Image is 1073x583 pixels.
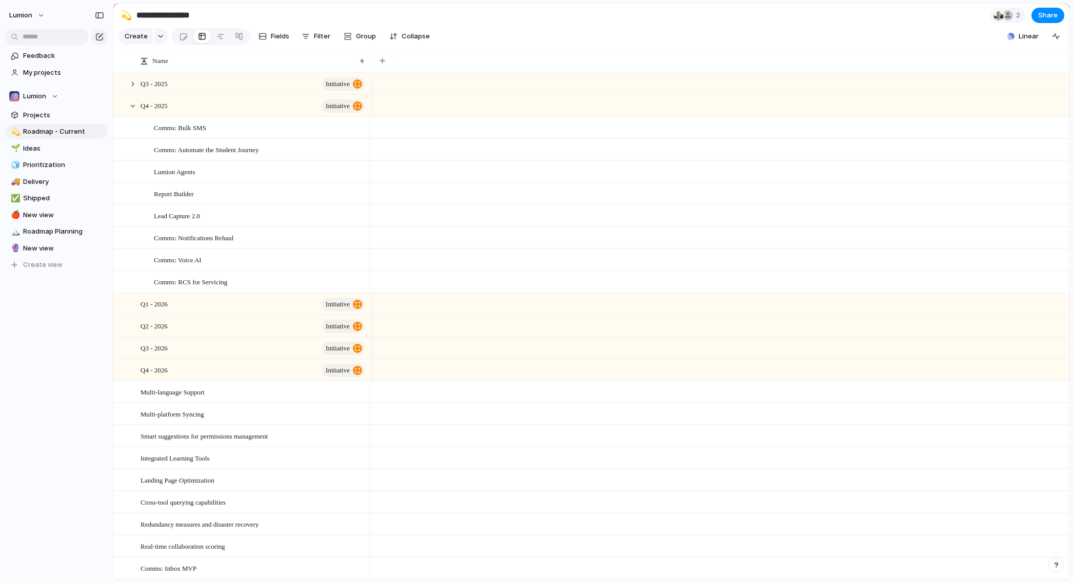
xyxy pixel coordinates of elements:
[11,209,18,221] div: 🍎
[141,320,168,331] span: Q2 - 2026
[326,297,350,311] span: initiative
[118,28,153,45] button: Create
[23,110,104,120] span: Projects
[9,10,32,20] span: Lumion
[141,452,210,464] span: Integrated Learning Tools
[141,562,196,574] span: Comms: Inbox MVP
[322,77,365,91] button: initiative
[1016,10,1023,20] span: 2
[326,99,350,113] span: initiative
[326,341,350,356] span: initiative
[11,193,18,204] div: ✅
[9,177,19,187] button: 🚚
[9,160,19,170] button: 🧊
[23,226,104,237] span: Roadmap Planning
[9,210,19,220] button: 🍎
[152,56,168,66] span: Name
[1003,29,1043,44] button: Linear
[5,174,108,190] a: 🚚Delivery
[5,141,108,156] a: 🌱Ideas
[11,226,18,238] div: 🏔️
[23,51,104,61] span: Feedback
[1019,31,1039,41] span: Linear
[322,320,365,333] button: initiative
[125,31,148,41] span: Create
[141,386,205,398] span: Multi-language Support
[9,243,19,254] button: 🔮
[9,193,19,203] button: ✅
[5,224,108,239] a: 🏔️Roadmap Planning
[1038,10,1058,20] span: Share
[23,68,104,78] span: My projects
[23,91,46,101] span: Lumion
[5,65,108,80] a: My projects
[11,176,18,188] div: 🚚
[141,518,259,530] span: Redundancy measures and disaster recovery
[23,193,104,203] span: Shipped
[385,28,434,45] button: Collapse
[5,257,108,273] button: Create view
[141,496,226,508] span: Cross-tool querying capabilities
[23,210,104,220] span: New view
[254,28,293,45] button: Fields
[23,260,63,270] span: Create view
[5,89,108,104] button: Lumion
[141,408,204,420] span: Multi-platform Syncing
[271,31,289,41] span: Fields
[121,8,132,22] div: 💫
[11,126,18,138] div: 💫
[297,28,334,45] button: Filter
[154,276,227,287] span: Comms: RCS for Servicing
[326,363,350,378] span: initiative
[141,99,168,111] span: Q4 - 2025
[322,99,365,113] button: initiative
[154,143,259,155] span: Comms: Automate the Student Journey
[5,157,108,173] a: 🧊Prioritization
[402,31,430,41] span: Collapse
[141,298,168,309] span: Q1 - 2026
[23,177,104,187] span: Delivery
[326,77,350,91] span: initiative
[9,226,19,237] button: 🏔️
[5,207,108,223] a: 🍎New view
[118,7,134,24] button: 💫
[154,232,233,243] span: Comms: Notifications Rehaul
[23,143,104,154] span: Ideas
[339,28,381,45] button: Group
[314,31,330,41] span: Filter
[326,319,350,334] span: initiative
[5,241,108,256] a: 🔮New view
[5,124,108,139] a: 💫Roadmap - Current
[141,540,225,552] span: Real-time collaboration scoring
[356,31,376,41] span: Group
[322,364,365,377] button: initiative
[1031,8,1064,23] button: Share
[141,474,214,486] span: Landing Page Optimization
[154,121,206,133] span: Comms: Bulk SMS
[23,243,104,254] span: New view
[154,188,194,199] span: Report Builder
[5,108,108,123] a: Projects
[141,77,168,89] span: Q3 - 2025
[11,142,18,154] div: 🌱
[11,242,18,254] div: 🔮
[23,160,104,170] span: Prioritization
[322,342,365,355] button: initiative
[5,191,108,206] a: ✅Shipped
[322,298,365,311] button: initiative
[154,210,200,221] span: Lead Capture 2.0
[9,127,19,137] button: 💫
[141,342,168,353] span: Q3 - 2026
[141,364,168,376] span: Q4 - 2026
[154,165,195,177] span: Lumion Agents
[9,143,19,154] button: 🌱
[154,254,202,265] span: Comms: Voice AI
